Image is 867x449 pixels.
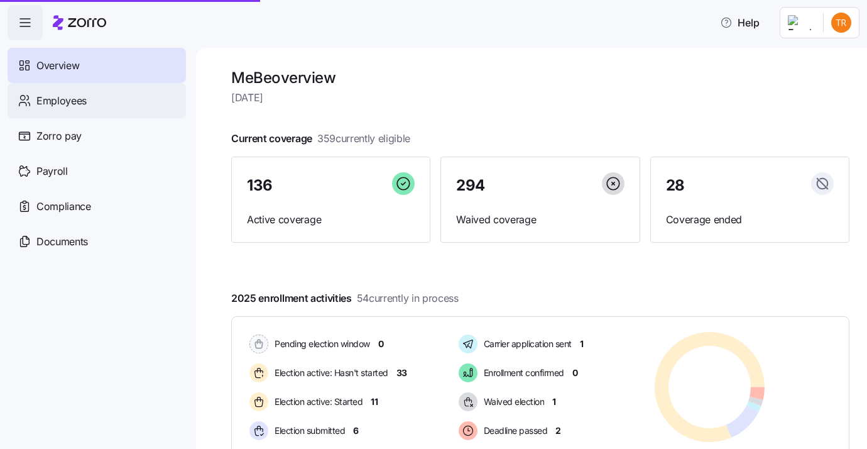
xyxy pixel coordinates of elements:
span: Coverage ended [666,212,834,228]
button: Help [710,10,770,35]
span: Election active: Hasn't started [271,367,388,379]
h1: MeBe overview [231,68,849,87]
span: Employees [36,93,87,109]
a: Compliance [8,189,186,224]
span: Enrollment confirmed [480,367,564,379]
span: Compliance [36,199,91,214]
span: 2 [555,424,561,437]
span: 1 [552,396,556,408]
span: Pending election window [271,338,370,350]
a: Payroll [8,153,186,189]
span: 0 [572,367,578,379]
a: Employees [8,83,186,118]
span: Documents [36,234,88,250]
span: Overview [36,58,79,74]
span: Carrier application sent [480,338,572,350]
img: 9f08772f748d173b6a631cba1b0c6066 [831,13,851,33]
span: [DATE] [231,90,849,106]
img: Employer logo [788,15,813,30]
span: Active coverage [247,212,415,228]
span: Election submitted [271,424,345,437]
span: 6 [353,424,359,437]
span: Payroll [36,164,68,179]
a: Documents [8,224,186,259]
a: Zorro pay [8,118,186,153]
span: 33 [396,367,407,379]
span: 1 [580,338,584,350]
a: Overview [8,48,186,83]
span: Waived coverage [456,212,624,228]
span: Waived election [480,396,545,408]
span: 136 [247,178,273,193]
span: Help [720,15,760,30]
span: 0 [378,338,384,350]
span: Current coverage [231,131,410,147]
span: 2025 enrollment activities [231,291,459,306]
span: Deadline passed [480,424,548,437]
span: 28 [666,178,685,193]
span: 54 currently in process [357,291,459,306]
span: 294 [456,178,485,193]
span: Election active: Started [271,396,363,408]
span: Zorro pay [36,128,82,144]
span: 359 currently eligible [317,131,410,147]
span: 11 [371,396,378,408]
